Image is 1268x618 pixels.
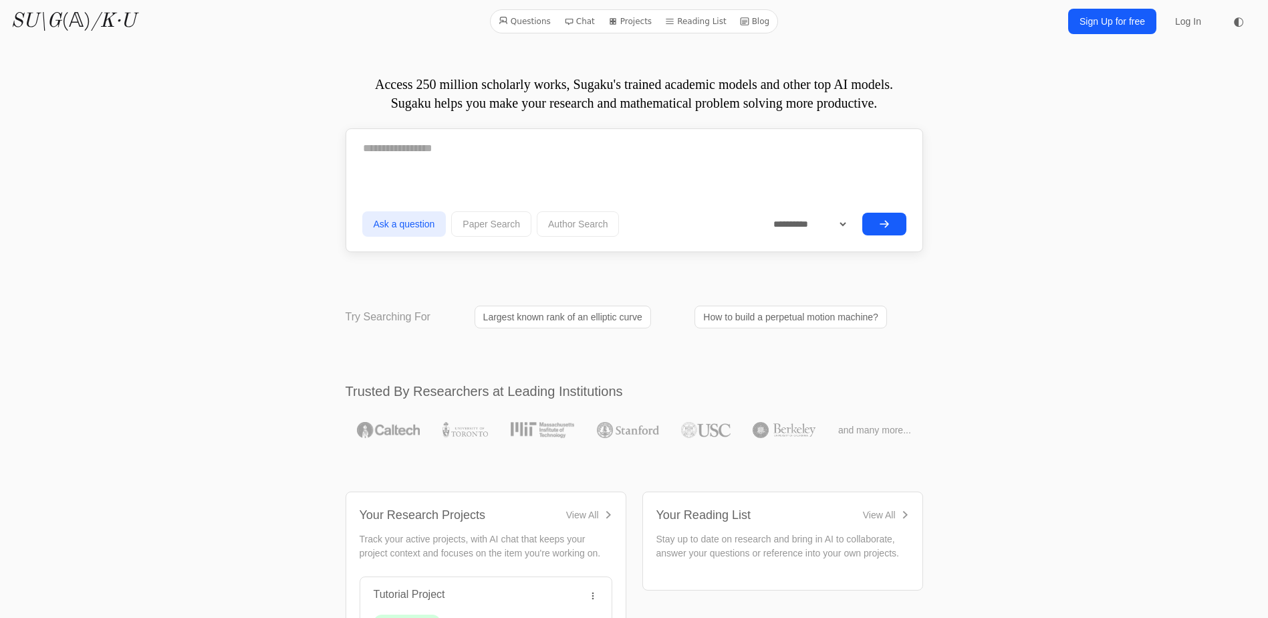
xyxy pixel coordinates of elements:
button: Ask a question [362,211,447,237]
a: How to build a perpetual motion machine? [694,306,887,328]
span: and many more... [838,423,911,437]
a: View All [863,508,909,522]
i: /K·U [91,11,136,31]
h2: Trusted By Researchers at Leading Institutions [346,382,923,401]
p: Access 250 million scholarly works, Sugaku's trained academic models and other top AI models. Sug... [346,75,923,112]
a: Largest known rank of an elliptic curve [475,306,651,328]
p: Try Searching For [346,309,430,325]
button: Paper Search [451,211,531,237]
img: MIT [511,422,574,438]
div: Your Research Projects [360,506,485,524]
a: Reading List [660,13,732,30]
a: Chat [559,13,600,30]
button: Author Search [537,211,620,237]
button: ◐ [1225,8,1252,35]
p: Track your active projects, with AI chat that keeps your project context and focuses on the item ... [360,532,612,560]
p: Stay up to date on research and bring in AI to collaborate, answer your questions or reference in... [656,532,909,560]
div: Your Reading List [656,506,751,524]
img: Caltech [357,422,420,438]
a: SU\G(𝔸)/K·U [11,9,136,33]
i: SU\G [11,11,61,31]
span: ◐ [1233,15,1244,27]
div: View All [566,508,599,522]
img: UC Berkeley [753,422,815,438]
a: Tutorial Project [374,589,445,600]
a: Log In [1167,9,1209,33]
a: Blog [735,13,775,30]
div: View All [863,508,896,522]
a: Questions [493,13,556,30]
a: Sign Up for free [1068,9,1156,34]
img: Stanford [597,422,659,438]
img: University of Toronto [442,422,488,438]
a: View All [566,508,612,522]
a: Projects [603,13,657,30]
img: USC [681,422,730,438]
